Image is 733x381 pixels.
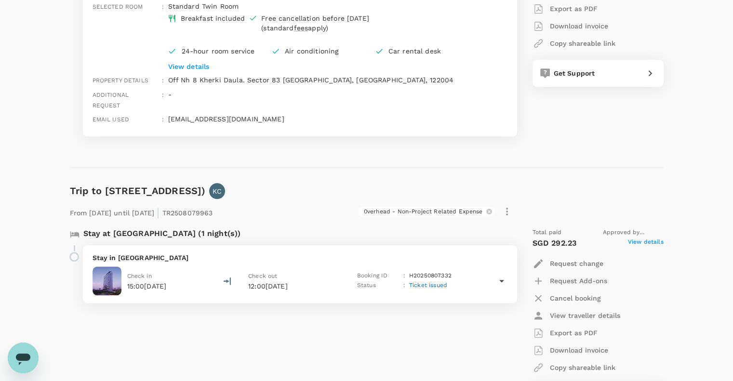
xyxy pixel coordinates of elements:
span: fees [294,24,308,32]
div: 0verhead - Non-Project Related Expense [358,207,495,216]
p: Export as PDF [550,328,598,338]
p: Copy shareable link [550,363,615,372]
p: SGD 292.23 [533,237,577,249]
p: View details [168,62,478,71]
span: Email used [93,116,130,123]
p: H20250807332 [409,271,452,281]
span: Check in [127,273,152,279]
p: [EMAIL_ADDRESS][DOMAIN_NAME] [168,114,507,124]
span: Additional request [93,92,129,109]
p: KC [213,186,222,196]
p: : [403,281,405,290]
p: 24-hour room service [181,46,264,56]
button: View traveller details [533,307,620,324]
h6: Trip to [STREET_ADDRESS]) [70,183,206,198]
p: Off Nh 8 Kherki Daula. Sector 83 [GEOGRAPHIC_DATA], [GEOGRAPHIC_DATA], 122004 [168,75,507,85]
button: Export as PDF [533,324,598,342]
span: Property details [93,77,148,84]
p: Download invoice [550,21,608,31]
p: From [DATE] until [DATE] TR2508079963 [70,203,213,220]
button: Download invoice [533,342,608,359]
div: Breakfast included [180,13,245,23]
p: View traveller details [550,311,620,320]
p: Cancel booking [550,293,601,303]
span: Selected room [93,3,143,10]
p: Request change [550,259,603,268]
span: 0verhead - Non-Project Related Expense [358,208,489,216]
button: Request change [533,255,603,272]
span: : [162,92,164,98]
span: Ticket issued [409,282,447,289]
span: : [162,3,164,10]
button: Copy shareable link [533,35,615,52]
p: 15:00[DATE] [127,281,167,291]
span: Total paid [533,228,562,237]
button: Request Add-ons [533,272,607,289]
p: Download invoice [550,345,608,355]
span: : [162,77,164,84]
p: Booking ID [357,271,400,281]
p: Copy shareable link [550,39,615,48]
p: 12:00[DATE] [248,281,340,291]
iframe: Button to launch messaging window [8,342,39,373]
p: Car rental desk [388,46,471,56]
p: Air conditioning [285,46,367,56]
div: Free cancellation before [DATE] (standard apply) [261,13,419,33]
p: Request Add-ons [550,276,607,286]
p: Standard Twin Room [168,1,478,11]
p: - [168,90,507,99]
span: View details [628,237,664,249]
p: Stay at [GEOGRAPHIC_DATA] (1 night(s)) [83,228,241,239]
p: Export as PDF [550,4,598,13]
span: Approved by [603,228,664,237]
p: Stay in [GEOGRAPHIC_DATA] [93,253,507,263]
span: : [162,116,164,123]
button: Copy shareable link [533,359,615,376]
button: Download invoice [533,17,608,35]
img: Four Seasons Hotel Mumbai [93,266,121,295]
span: | [157,206,160,219]
span: Check out [248,273,277,279]
p: : [403,271,405,281]
button: Cancel booking [533,289,601,307]
p: Status [357,281,400,290]
span: Get Support [554,69,595,77]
